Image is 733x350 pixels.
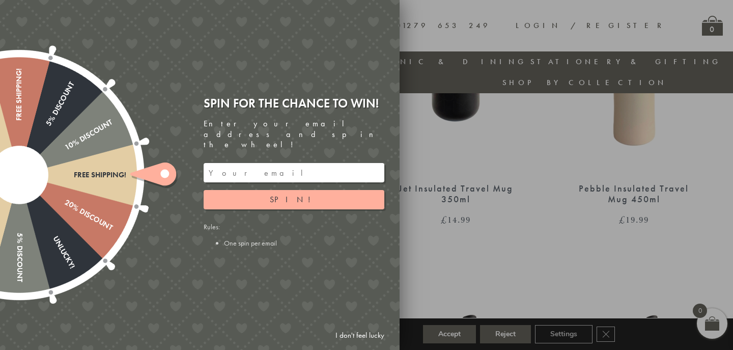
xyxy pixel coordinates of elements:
[15,175,23,282] div: 5% Discount
[204,190,384,209] button: Spin!
[17,171,114,232] div: 20% Discount
[19,171,126,179] div: Free shipping!
[204,222,384,248] div: Rules:
[15,80,76,177] div: 5% Discount
[204,163,384,182] input: Your email
[224,238,384,248] li: One spin per email
[330,326,389,345] a: I don't feel lucky
[270,194,318,205] span: Spin!
[204,95,384,111] div: Spin for the chance to win!
[15,173,76,270] div: Unlucky!
[15,68,23,175] div: Free shipping!
[17,118,114,179] div: 10% Discount
[204,119,384,150] div: Enter your email address and spin the wheel!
